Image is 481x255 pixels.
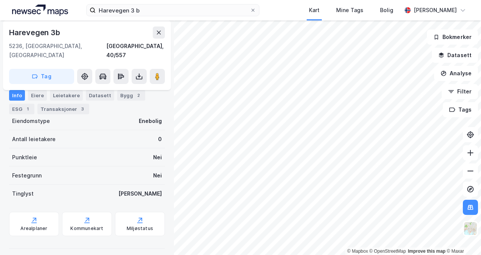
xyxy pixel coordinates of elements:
[28,90,47,101] div: Eiere
[135,92,142,99] div: 2
[12,117,50,126] div: Eiendomstype
[443,219,481,255] div: Kontrollprogram for chat
[442,84,478,99] button: Filter
[20,225,47,232] div: Arealplaner
[408,249,445,254] a: Improve this map
[380,6,393,15] div: Bolig
[9,90,25,101] div: Info
[12,171,42,180] div: Festegrunn
[139,117,162,126] div: Enebolig
[106,42,165,60] div: [GEOGRAPHIC_DATA], 40/557
[158,135,162,144] div: 0
[414,6,457,15] div: [PERSON_NAME]
[12,153,37,162] div: Punktleie
[369,249,406,254] a: OpenStreetMap
[70,225,103,232] div: Kommunekart
[118,189,162,198] div: [PERSON_NAME]
[12,189,34,198] div: Tinglyst
[9,26,62,39] div: Harevegen 3b
[153,171,162,180] div: Nei
[443,102,478,117] button: Tags
[37,104,89,114] div: Transaksjoner
[443,219,481,255] iframe: Chat Widget
[432,48,478,63] button: Datasett
[9,69,74,84] button: Tag
[434,66,478,81] button: Analyse
[24,105,31,113] div: 1
[309,6,320,15] div: Kart
[12,5,68,16] img: logo.a4113a55bc3d86da70a041830d287a7e.svg
[336,6,363,15] div: Mine Tags
[86,90,114,101] div: Datasett
[153,153,162,162] div: Nei
[117,90,145,101] div: Bygg
[347,249,368,254] a: Mapbox
[9,42,106,60] div: 5236, [GEOGRAPHIC_DATA], [GEOGRAPHIC_DATA]
[127,225,153,232] div: Miljøstatus
[79,105,86,113] div: 3
[96,5,250,16] input: Søk på adresse, matrikkel, gårdeiere, leietakere eller personer
[9,104,34,114] div: ESG
[12,135,56,144] div: Antall leietakere
[50,90,83,101] div: Leietakere
[427,30,478,45] button: Bokmerker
